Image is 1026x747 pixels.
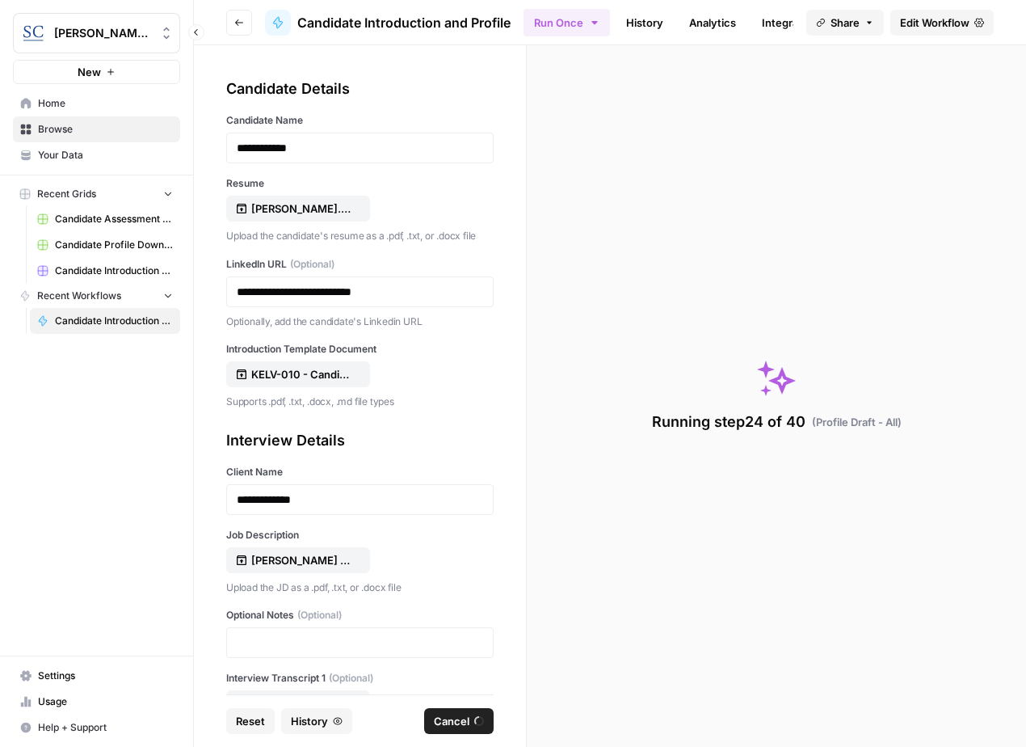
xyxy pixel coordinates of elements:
[30,308,180,334] a: Candidate Introduction and Profile
[226,196,370,222] button: [PERSON_NAME].pdf
[226,228,494,244] p: Upload the candidate's resume as a .pdf, .txt, or .docx file
[226,342,494,357] label: Introduction Template Document
[900,15,969,31] span: Edit Workflow
[890,10,994,36] a: Edit Workflow
[54,25,152,41] span: [PERSON_NAME] [GEOGRAPHIC_DATA]
[226,690,370,716] button: No file chosen
[616,10,673,36] a: History
[13,116,180,142] a: Browse
[291,713,328,729] span: History
[30,258,180,284] a: Candidate Introduction Download Sheet
[13,60,180,84] button: New
[226,465,494,479] label: Client Name
[226,708,275,734] button: Reset
[13,142,180,168] a: Your Data
[55,264,173,278] span: Candidate Introduction Download Sheet
[55,238,173,252] span: Candidate Profile Download Sheet
[265,10,511,36] a: Candidate Introduction and Profile
[19,19,48,48] img: Stanton Chase Nashville Logo
[13,284,180,308] button: Recent Workflows
[226,176,494,191] label: Resume
[281,708,352,734] button: History
[251,366,355,382] p: KELV-010 - Candidate Introduction for Air Opps.pdf
[226,361,370,387] button: KELV-010 - Candidate Introduction for Air Opps.pdf
[226,671,494,686] label: Interview Transcript 1
[13,182,180,206] button: Recent Grids
[38,694,173,709] span: Usage
[30,206,180,232] a: Candidate Assessment Download Sheet
[290,257,334,272] span: (Optional)
[434,713,469,729] span: Cancel
[55,314,173,328] span: Candidate Introduction and Profile
[297,13,511,32] span: Candidate Introduction and Profile
[13,13,180,53] button: Workspace: Stanton Chase Nashville
[38,122,173,137] span: Browse
[424,708,494,734] button: Cancel
[226,257,494,272] label: LinkedIn URL
[226,547,370,573] button: [PERSON_NAME] VP Operations - Recruitment Profile.pdf
[38,669,173,683] span: Settings
[38,148,173,162] span: Your Data
[236,713,265,729] span: Reset
[524,9,610,36] button: Run Once
[297,608,342,622] span: (Optional)
[226,608,494,622] label: Optional Notes
[38,720,173,735] span: Help + Support
[13,663,180,689] a: Settings
[251,552,355,568] p: [PERSON_NAME] VP Operations - Recruitment Profile.pdf
[55,212,173,226] span: Candidate Assessment Download Sheet
[13,715,180,741] button: Help + Support
[226,528,494,542] label: Job Description
[78,64,101,80] span: New
[13,91,180,116] a: Home
[13,689,180,715] a: Usage
[329,671,373,686] span: (Optional)
[37,289,121,303] span: Recent Workflows
[226,580,494,596] p: Upload the JD as a .pdf, .txt, or .docx file
[679,10,746,36] a: Analytics
[226,394,494,410] p: Supports .pdf, .txt, .docx, .md file types
[38,96,173,111] span: Home
[37,187,96,201] span: Recent Grids
[806,10,884,36] button: Share
[752,10,818,36] a: Integrate
[226,314,494,330] p: Optionally, add the candidate's Linkedin URL
[652,411,902,433] div: Running step 24 of 40
[251,200,355,217] p: [PERSON_NAME].pdf
[226,78,494,100] div: Candidate Details
[226,429,494,452] div: Interview Details
[226,113,494,128] label: Candidate Name
[812,414,902,430] span: ( Profile Draft - All )
[830,15,860,31] span: Share
[30,232,180,258] a: Candidate Profile Download Sheet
